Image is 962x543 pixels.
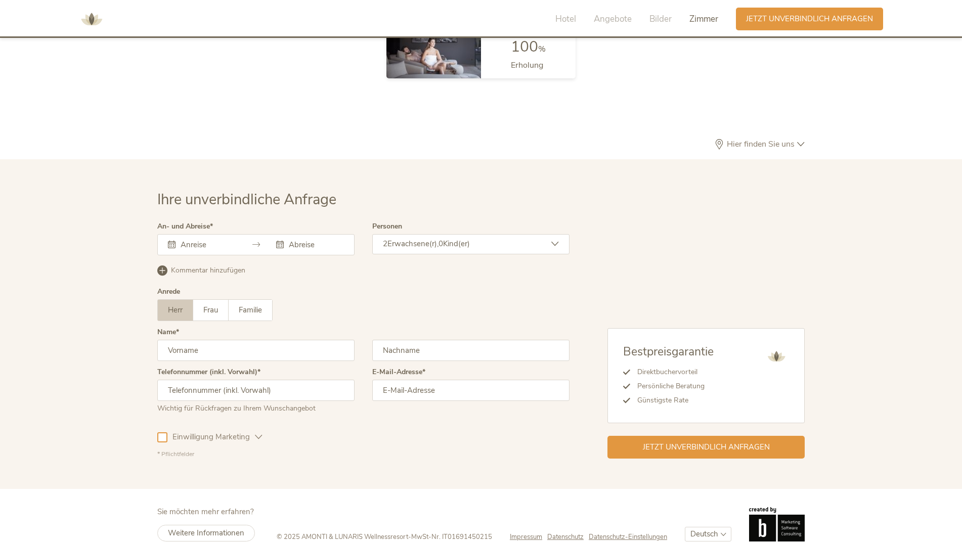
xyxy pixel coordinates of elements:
span: Bilder [649,13,672,25]
span: % [538,43,546,55]
input: Anreise [178,240,236,250]
img: AMONTI & LUNARIS Wellnessresort [76,4,107,34]
span: Jetzt unverbindlich anfragen [643,442,770,453]
li: Direktbuchervorteil [630,365,714,379]
span: Ihre unverbindliche Anfrage [157,190,336,209]
div: Anrede [157,288,180,295]
span: Weitere Informationen [168,528,244,538]
span: © 2025 AMONTI & LUNARIS Wellnessresort [277,532,408,541]
span: 100 [511,36,538,57]
label: E-Mail-Adresse [372,369,425,376]
span: Einwilligung Marketing [167,432,255,442]
span: Hier finden Sie uns [724,140,797,148]
span: Erwachsene(r), [387,239,439,249]
span: - [408,532,411,541]
label: Name [157,329,179,336]
label: Personen [372,223,402,230]
input: E-Mail-Adresse [372,380,570,401]
a: AMONTI & LUNARIS Wellnessresort [76,15,107,22]
span: Datenschutz [547,532,584,541]
span: Herr [168,305,183,315]
a: Datenschutz [547,532,589,541]
span: 2 [383,239,387,249]
input: Nachname [372,340,570,361]
a: Datenschutz-Einstellungen [589,532,667,541]
span: Sie möchten mehr erfahren? [157,507,254,517]
span: Kommentar hinzufügen [171,265,245,276]
label: An- und Abreise [157,223,213,230]
input: Telefonnummer (inkl. Vorwahl) [157,380,355,401]
img: Brandnamic GmbH | Leading Hospitality Solutions [749,507,805,541]
span: Hotel [555,13,576,25]
a: Impressum [510,532,547,541]
span: Zimmer [689,13,718,25]
div: Wichtig für Rückfragen zu Ihrem Wunschangebot [157,401,355,414]
span: 0 [439,239,443,249]
span: Kind(er) [443,239,470,249]
span: Frau [203,305,218,315]
li: Günstigste Rate [630,393,714,408]
input: Vorname [157,340,355,361]
li: Persönliche Beratung [630,379,714,393]
label: Telefonnummer (inkl. Vorwahl) [157,369,260,376]
span: Familie [239,305,262,315]
div: * Pflichtfelder [157,450,570,459]
span: Jetzt unverbindlich anfragen [746,14,873,24]
a: Weitere Informationen [157,525,255,541]
span: Erholung [511,60,543,71]
input: Abreise [286,240,344,250]
span: Bestpreisgarantie [623,344,714,359]
span: Angebote [594,13,632,25]
span: Impressum [510,532,542,541]
span: MwSt-Nr. IT01691450215 [411,532,492,541]
img: AMONTI & LUNARIS Wellnessresort [764,344,789,369]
